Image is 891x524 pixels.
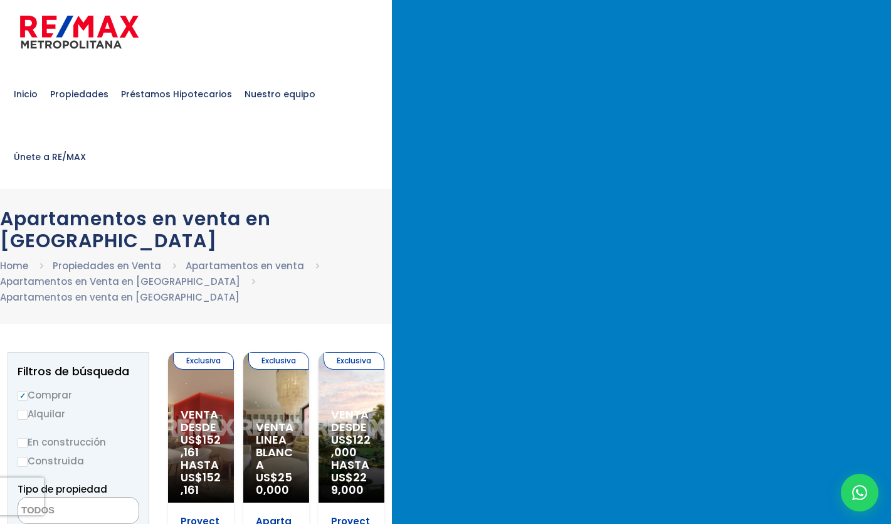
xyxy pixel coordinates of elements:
[181,459,221,496] span: HASTA US$
[331,459,372,496] span: HASTA US$
[256,421,297,471] span: Venta Linea Blanca
[44,75,115,113] span: Propiedades
[256,469,292,498] span: US$
[8,63,44,126] a: Inicio
[181,469,221,498] span: 152,161
[331,469,367,498] span: 229,000
[18,453,139,469] label: Construida
[238,75,322,113] span: Nuestro equipo
[8,126,92,188] a: Únete a RE/MAX
[18,391,28,401] input: Comprar
[18,438,28,448] input: En construcción
[8,75,44,113] span: Inicio
[18,483,107,496] span: Tipo de propiedad
[18,434,139,450] label: En construcción
[173,352,234,370] span: Exclusiva
[18,457,28,467] input: Construida
[248,352,309,370] span: Exclusiva
[331,421,372,496] span: DESDE US$
[115,75,238,113] span: Préstamos Hipotecarios
[18,406,139,422] label: Alquilar
[238,63,322,126] a: Nuestro equipo
[53,259,161,272] a: Propiedades en Venta
[20,13,139,51] img: remax-metropolitana-logo
[8,138,92,176] span: Únete a RE/MAX
[324,352,384,370] span: Exclusiva
[115,63,238,126] a: Préstamos Hipotecarios
[256,469,292,498] span: 250,000
[331,409,372,421] span: Venta
[181,409,221,421] span: Venta
[181,432,221,460] span: 152,161
[331,432,371,460] span: 122,000
[181,421,221,496] span: DESDE US$
[18,387,139,403] label: Comprar
[18,365,139,378] h2: Filtros de búsqueda
[186,259,304,272] a: Apartamentos en venta
[44,63,115,126] a: Propiedades
[18,410,28,420] input: Alquilar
